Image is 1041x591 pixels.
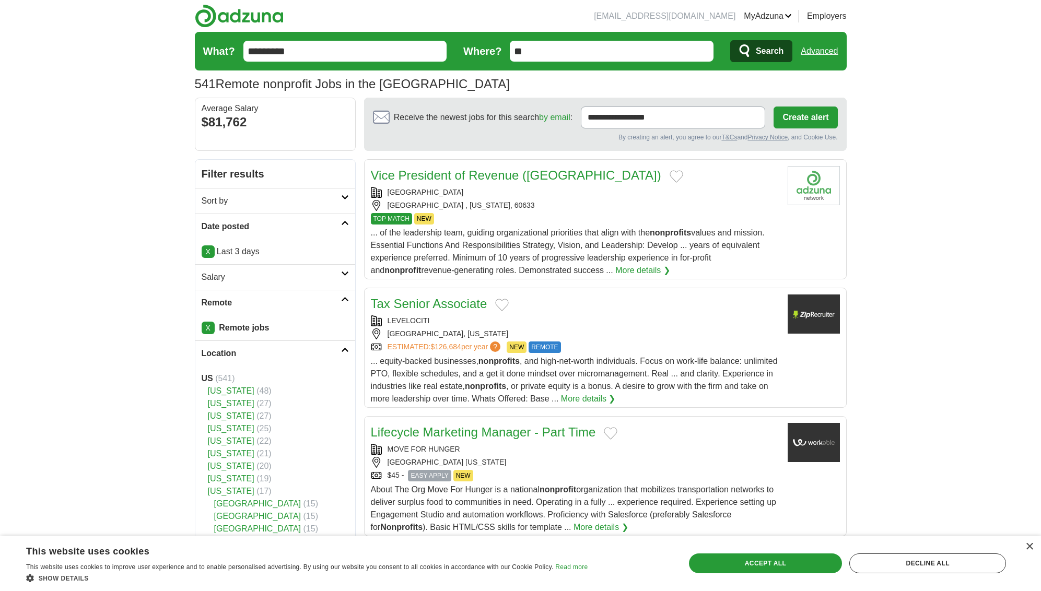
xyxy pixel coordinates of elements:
[756,41,783,62] span: Search
[256,399,271,408] span: (27)
[774,107,837,128] button: Create alert
[615,264,670,277] a: More details ❯
[371,425,596,439] a: Lifecycle Marketing Manager - Part Time
[371,297,487,311] a: Tax Senior Associate
[408,470,451,481] span: EASY APPLY
[490,341,500,352] span: ?
[208,449,254,458] a: [US_STATE]
[219,323,269,332] strong: Remote jobs
[670,170,683,183] button: Add to favorite jobs
[747,134,788,141] a: Privacy Notice
[394,111,572,124] span: Receive the newest jobs for this search :
[208,487,254,495] a: [US_STATE]
[373,133,838,142] div: By creating an alert, you agree to our and , and Cookie Use.
[414,213,434,224] span: NEW
[561,393,616,405] a: More details ❯
[507,341,527,353] span: NEW
[371,213,412,224] span: TOP MATCH
[208,462,254,470] a: [US_STATE]
[202,245,349,258] p: Last 3 days
[1025,543,1033,551] div: Close
[202,245,215,258] a: X
[202,113,349,132] div: $81,762
[604,427,617,440] button: Add to favorite jobs
[195,214,355,239] a: Date posted
[788,423,840,462] img: Company logo
[195,188,355,214] a: Sort by
[371,457,779,468] div: [GEOGRAPHIC_DATA] [US_STATE]
[371,357,778,403] span: ... equity-backed businesses, , and high-net-worth individuals. Focus on work-life balance: unlim...
[371,485,776,531] span: About The Org Move For Hunger is a national organization that mobilizes transportation networks t...
[202,322,215,334] a: X
[26,542,562,558] div: This website uses cookies
[453,470,473,481] span: NEW
[384,266,421,275] strong: nonprofit
[214,524,301,533] a: [GEOGRAPHIC_DATA]
[371,200,779,211] div: [GEOGRAPHIC_DATA] , [US_STATE], 60633
[380,523,423,531] strong: Nonprofits
[465,382,506,391] strong: nonprofits
[214,499,301,508] a: [GEOGRAPHIC_DATA]
[303,499,318,508] span: (15)
[371,470,779,481] div: $45 -
[303,524,318,533] span: (15)
[208,399,254,408] a: [US_STATE]
[540,485,576,494] strong: nonprofit
[555,563,588,571] a: Read more, opens a new window
[202,271,341,283] h2: Salary
[202,195,341,207] h2: Sort by
[215,374,235,383] span: (541)
[650,228,691,237] strong: nonprofits
[721,134,737,141] a: T&Cs
[371,168,661,182] a: Vice President of Revenue ([GEOGRAPHIC_DATA])
[195,340,355,366] a: Location
[371,328,779,339] div: [GEOGRAPHIC_DATA], [US_STATE]
[202,374,213,383] strong: US
[256,474,271,483] span: (19)
[195,75,216,93] span: 541
[256,449,271,458] span: (21)
[430,342,461,351] span: $126,684
[256,487,271,495] span: (17)
[807,10,847,22] a: Employers
[39,575,89,582] span: Show details
[202,347,341,360] h2: Location
[208,474,254,483] a: [US_STATE]
[214,512,301,521] a: [GEOGRAPHIC_DATA]
[208,411,254,420] a: [US_STATE]
[195,264,355,290] a: Salary
[594,10,735,22] li: [EMAIL_ADDRESS][DOMAIN_NAME]
[195,160,355,188] h2: Filter results
[849,553,1006,573] div: Decline all
[529,341,560,353] span: REMOTE
[256,436,271,445] span: (22)
[208,386,254,395] a: [US_STATE]
[388,341,503,353] a: ESTIMATED:$126,684per year?
[478,357,520,365] strong: nonprofits
[202,220,341,233] h2: Date posted
[256,411,271,420] span: (27)
[371,187,779,198] div: [GEOGRAPHIC_DATA]
[574,521,628,534] a: More details ❯
[689,553,843,573] div: Accept all
[256,424,271,433] span: (25)
[463,43,501,59] label: Where?
[539,113,570,122] a: by email
[303,512,318,521] span: (15)
[26,563,554,571] span: This website uses cookies to improve user experience and to enable personalised advertising. By u...
[744,10,792,22] a: MyAdzuna
[256,386,271,395] span: (48)
[730,40,792,62] button: Search
[208,424,254,433] a: [US_STATE]
[371,315,779,326] div: LEVELOCITI
[26,573,588,583] div: Show details
[371,228,765,275] span: ... of the leadership team, guiding organizational priorities that align with the values and miss...
[202,104,349,113] div: Average Salary
[788,166,840,205] img: Company logo
[801,41,838,62] a: Advanced
[202,297,341,309] h2: Remote
[495,299,509,311] button: Add to favorite jobs
[256,462,271,470] span: (20)
[371,444,779,455] div: MOVE FOR HUNGER
[195,290,355,315] a: Remote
